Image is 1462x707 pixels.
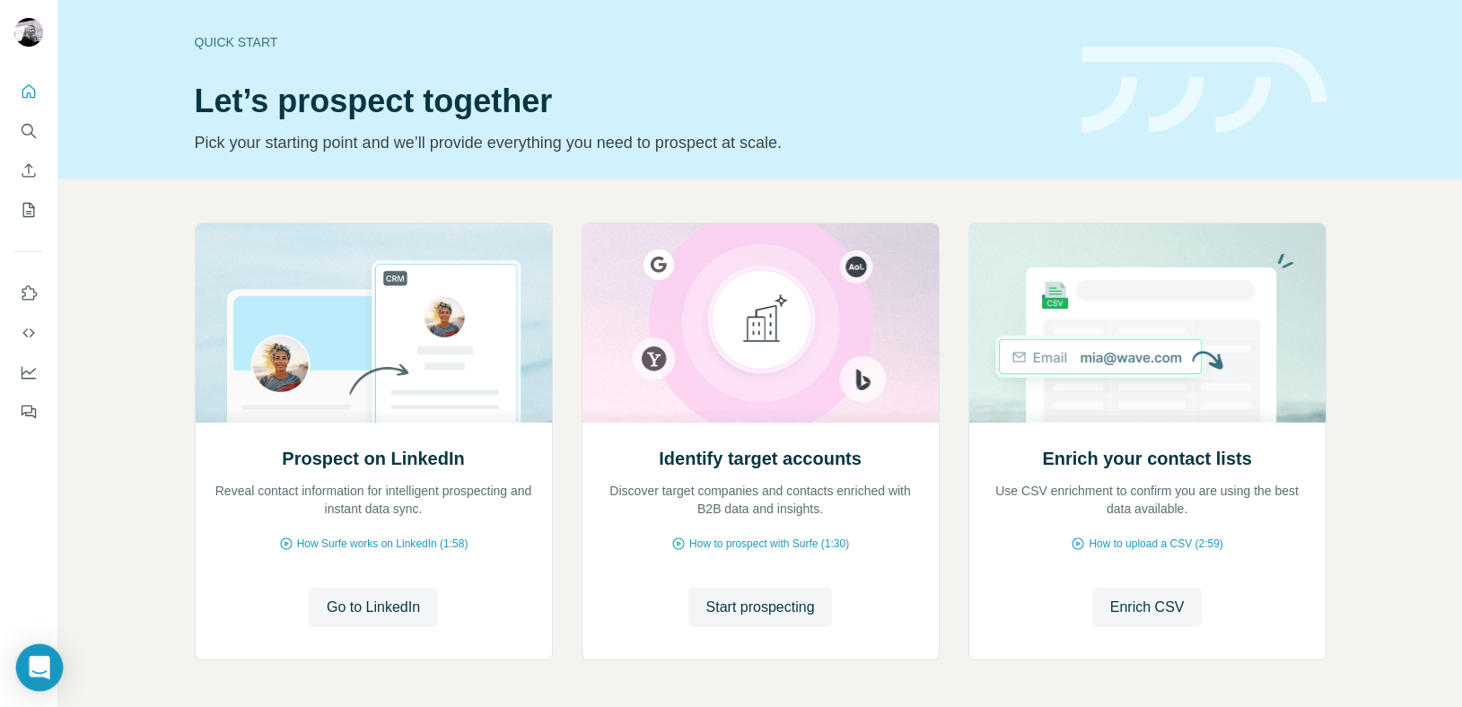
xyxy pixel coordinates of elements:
[297,536,468,552] span: How Surfe works on LinkedIn (1:58)
[1081,47,1326,134] img: banner
[1089,536,1222,552] span: How to upload a CSV (2:59)
[1110,597,1185,618] span: Enrich CSV
[195,130,1060,155] p: Pick your starting point and we’ll provide everything you need to prospect at scale.
[688,588,833,627] button: Start prospecting
[309,588,438,627] button: Go to LinkedIn
[706,597,815,618] span: Start prospecting
[195,223,553,423] img: Prospect on LinkedIn
[195,33,1060,51] div: Quick start
[14,277,43,310] button: Use Surfe on LinkedIn
[14,115,43,147] button: Search
[16,644,64,692] div: Open Intercom Messenger
[1042,446,1251,471] h2: Enrich your contact lists
[689,536,849,552] span: How to prospect with Surfe (1:30)
[968,223,1326,423] img: Enrich your contact lists
[14,317,43,349] button: Use Surfe API
[195,83,1060,119] h1: Let’s prospect together
[282,446,464,471] h2: Prospect on LinkedIn
[214,482,534,518] p: Reveal contact information for intelligent prospecting and instant data sync.
[327,597,420,618] span: Go to LinkedIn
[14,154,43,187] button: Enrich CSV
[659,446,862,471] h2: Identify target accounts
[987,482,1308,518] p: Use CSV enrichment to confirm you are using the best data available.
[14,356,43,388] button: Dashboard
[600,482,921,518] p: Discover target companies and contacts enriched with B2B data and insights.
[14,396,43,428] button: Feedback
[582,223,940,423] img: Identify target accounts
[1092,588,1203,627] button: Enrich CSV
[14,194,43,226] button: My lists
[14,18,43,47] img: Avatar
[14,75,43,108] button: Quick start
